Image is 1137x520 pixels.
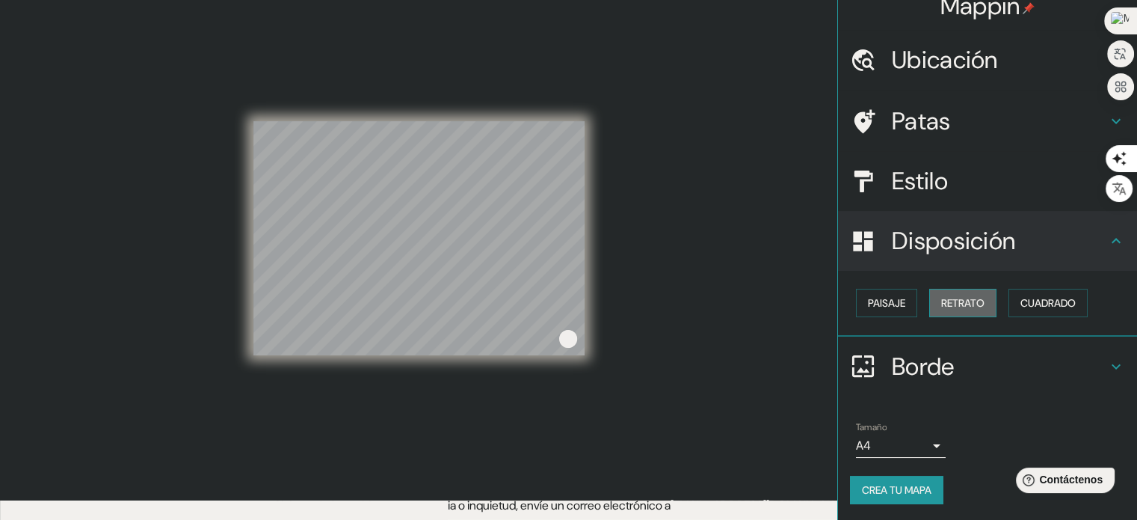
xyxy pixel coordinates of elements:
canvas: Mapa [253,121,585,355]
a: [EMAIL_ADDRESS][DOMAIN_NAME] [671,498,855,513]
button: Crea tu mapa [850,476,943,504]
button: Activar o desactivar atribución [559,330,577,348]
div: Disposición [838,211,1137,271]
button: Paisaje [856,289,917,317]
div: A4 [856,434,946,458]
div: Borde [838,337,1137,397]
font: Estilo [892,165,948,197]
font: Tamaño [856,421,887,433]
div: Estilo [838,151,1137,211]
font: Cuadrado [1020,296,1076,310]
font: Retrato [941,296,985,310]
button: Retrato [929,289,996,317]
font: Crea tu mapa [862,483,931,497]
font: Paisaje [868,296,905,310]
iframe: Lanzador de widgets de ayuda [1004,462,1121,504]
img: pin-icon.png [1023,2,1035,14]
font: Si tiene algún problema, sugerencia o inquietud, envíe un correo electrónico a [274,498,671,513]
font: Borde [892,351,955,382]
font: A4 [856,438,871,453]
div: Ubicación [838,30,1137,90]
font: Disposición [892,225,1015,257]
div: Patas [838,91,1137,151]
button: Cuadrado [1008,289,1088,317]
font: Ubicación [892,44,998,76]
font: Patas [892,105,951,137]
